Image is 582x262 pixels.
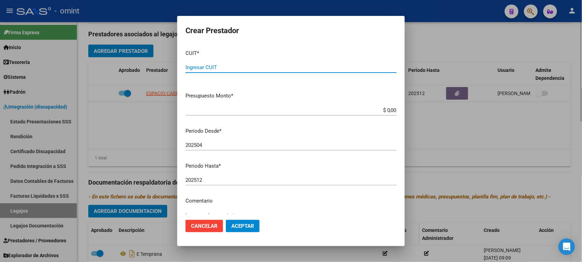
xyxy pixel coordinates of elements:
[185,127,397,135] p: Periodo Desde
[226,220,260,232] button: Aceptar
[191,223,218,229] span: Cancelar
[185,162,397,170] p: Periodo Hasta
[185,49,397,57] p: CUIT
[185,24,397,37] h2: Crear Prestador
[559,238,575,255] div: Open Intercom Messenger
[185,220,223,232] button: Cancelar
[231,223,254,229] span: Aceptar
[185,197,397,205] p: Comentario
[185,92,397,100] p: Presupuesto Monto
